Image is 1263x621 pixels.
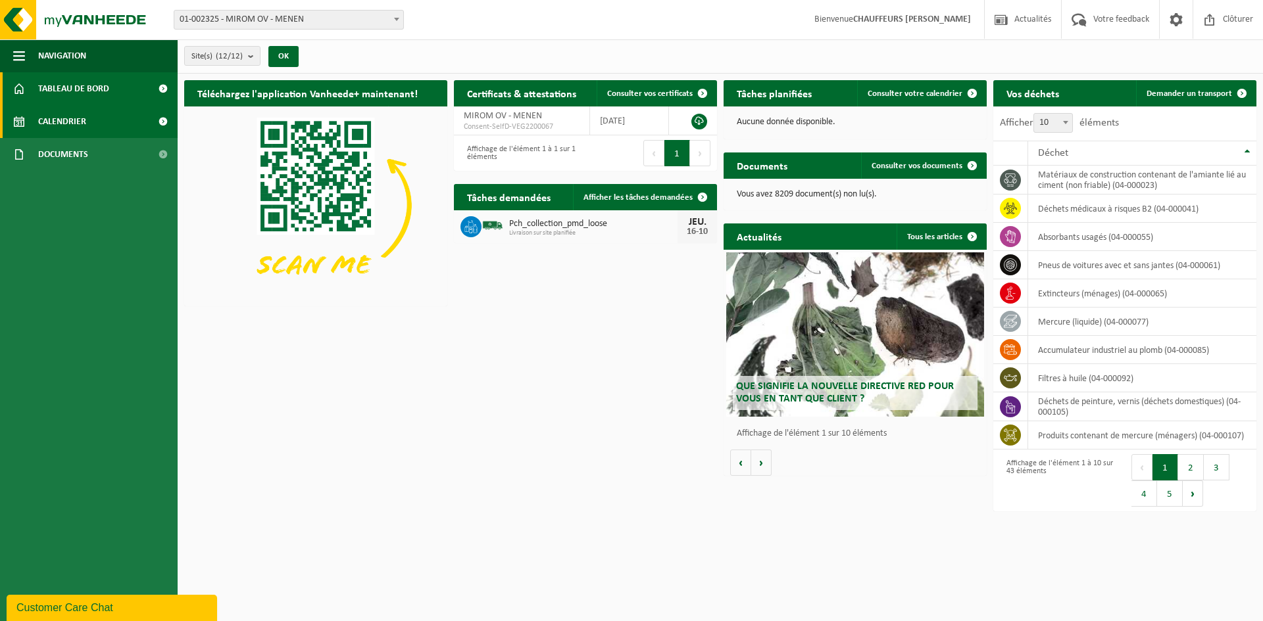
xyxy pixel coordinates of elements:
[454,80,589,106] h2: Certificats & attestations
[1028,195,1256,223] td: déchets médicaux à risques B2 (04-000041)
[509,229,678,237] span: Livraison sur site planifiée
[1157,480,1183,507] button: 5
[1028,336,1256,364] td: accumulateur industriel au plomb (04-000085)
[1183,480,1203,507] button: Next
[268,46,299,67] button: OK
[1204,454,1229,480] button: 3
[509,219,678,229] span: Pch_collection_pmd_loose
[184,46,260,66] button: Site(s)(12/12)
[573,184,716,210] a: Afficher les tâches demandées
[1033,113,1073,133] span: 10
[1152,454,1178,480] button: 1
[174,11,403,29] span: 01-002325 - MIROM OV - MENEN
[1028,392,1256,421] td: déchets de peinture, vernis (déchets domestiques) (04-000105)
[737,190,974,199] p: Vous avez 8209 document(s) non lu(s).
[853,14,971,24] strong: CHAUFFEURS [PERSON_NAME]
[690,140,710,166] button: Next
[1028,223,1256,251] td: absorbants usagés (04-000055)
[993,80,1072,106] h2: Vos déchets
[872,162,962,170] span: Consulter vos documents
[1028,421,1256,449] td: produits contenant de mercure (ménagers) (04-000107)
[216,52,243,60] count: (12/12)
[1028,364,1256,392] td: filtres à huile (04-000092)
[737,118,974,127] p: Aucune donnée disponible.
[464,122,580,132] span: Consent-SelfD-VEG2200067
[664,140,690,166] button: 1
[174,10,404,30] span: 01-002325 - MIROM OV - MENEN
[464,111,542,121] span: MIROM OV - MENEN
[583,193,693,202] span: Afficher les tâches demandées
[1000,453,1118,508] div: Affichage de l'élément 1 à 10 sur 43 éléments
[726,252,984,417] a: Que signifie la nouvelle directive RED pour vous en tant que client ?
[684,217,710,227] div: JEU.
[460,139,579,168] div: Affichage de l'élément 1 à 1 sur 1 éléments
[737,429,980,438] p: Affichage de l'élément 1 sur 10 éléments
[7,592,220,621] iframe: chat widget
[1034,114,1072,132] span: 10
[724,152,801,178] h2: Documents
[1028,279,1256,308] td: extincteurs (ménages) (04-000065)
[724,223,795,249] h2: Actualités
[482,214,504,237] img: BL-SO-LV
[597,80,716,106] a: Consulter vos certificats
[1147,89,1232,98] span: Demander un transport
[684,227,710,237] div: 16-10
[1131,480,1157,507] button: 4
[454,184,564,210] h2: Tâches demandées
[184,80,431,106] h2: Téléchargez l'application Vanheede+ maintenant!
[1028,251,1256,279] td: pneus de voitures avec et sans jantes (04-000061)
[1038,148,1068,158] span: Déchet
[38,72,109,105] span: Tableau de bord
[643,140,664,166] button: Previous
[38,105,86,138] span: Calendrier
[184,106,447,304] img: Download de VHEPlus App
[736,381,954,404] span: Que signifie la nouvelle directive RED pour vous en tant que client ?
[1178,454,1204,480] button: 2
[590,106,669,135] td: [DATE]
[1136,80,1255,106] a: Demander un transport
[607,89,693,98] span: Consulter vos certificats
[897,223,985,250] a: Tous les articles
[724,80,825,106] h2: Tâches planifiées
[730,449,751,476] button: Vorige
[857,80,985,106] a: Consulter votre calendrier
[1000,118,1119,128] label: Afficher éléments
[1028,308,1256,336] td: mercure (liquide) (04-000077)
[861,152,985,179] a: Consulter vos documents
[38,138,88,171] span: Documents
[1131,454,1152,480] button: Previous
[38,39,86,72] span: Navigation
[191,47,243,66] span: Site(s)
[868,89,962,98] span: Consulter votre calendrier
[1028,166,1256,195] td: matériaux de construction contenant de l'amiante lié au ciment (non friable) (04-000023)
[751,449,772,476] button: Volgende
